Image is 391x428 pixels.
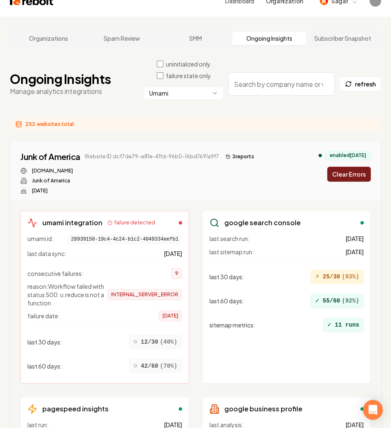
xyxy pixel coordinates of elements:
[345,234,364,243] span: [DATE]
[32,167,73,174] a: [DOMAIN_NAME]
[12,32,85,45] a: Organizations
[85,32,158,45] a: Spam Review
[10,86,111,96] p: Manage analytics integrations
[27,362,62,370] span: last 60 days :
[10,71,111,86] h1: Ongoing Insights
[232,32,306,45] a: Ongoing Insights
[342,273,359,281] span: ( 83 %)
[129,359,182,373] div: 42/60
[209,321,255,329] span: sitemap metrics :
[27,269,83,278] span: consecutive failures:
[20,167,257,174] div: Website
[27,249,66,258] span: last data sync:
[327,167,371,182] button: Clear Errors
[222,152,257,162] button: 3reports
[224,218,301,228] h3: google search console
[20,151,80,162] a: Junk of America
[363,400,383,420] div: Open Intercom Messenger
[160,338,177,346] span: ( 40 %)
[228,72,335,96] input: Search by company name or website ID
[107,289,182,300] span: INTERNAL_SERVER_ERROR
[27,234,53,244] span: umami id:
[360,221,364,224] div: enabled
[166,71,211,80] label: failure state only
[209,297,244,305] span: last 60 days :
[159,310,182,321] span: [DATE]
[209,234,250,243] span: last search run:
[114,219,155,226] span: failure detected
[311,270,364,284] div: 25/30
[179,221,182,224] div: failed
[129,335,182,349] div: 12/30
[171,268,182,279] span: 9
[85,153,219,160] span: Website ID: dcf7de79-e81e-41fd-96b0-16bd7691a9f7
[224,404,302,414] h3: google business profile
[209,273,244,281] span: last 30 days :
[159,32,232,45] a: SMM
[134,337,138,347] span: ○
[25,121,35,128] span: 253
[306,32,379,45] a: Subscriber Snapshot
[160,362,177,370] span: ( 70 %)
[134,361,138,371] span: ○
[323,318,364,332] div: 11 runs
[42,218,102,228] h3: umami integration
[345,248,364,256] span: [DATE]
[318,154,322,157] div: analytics enabled
[166,60,211,68] label: uninitialized only
[311,294,364,308] div: 55/60
[328,320,332,330] span: ✓
[360,407,364,411] div: enabled
[209,248,254,256] span: last sitemap run:
[37,121,74,128] span: websites total
[27,338,62,346] span: last 30 days :
[68,234,182,244] span: 28939150-19c4-4c24-b1c2-4049334eefb1
[27,282,107,307] span: reason: Workflow failed with status 500: u.reduce is not a function
[315,272,319,282] span: ⚡
[42,404,109,414] h3: pagespeed insights
[27,312,60,320] span: failure date:
[179,407,182,411] div: enabled
[315,296,319,306] span: ✓
[325,151,371,160] div: enabled [DATE]
[342,297,359,305] span: ( 92 %)
[164,249,182,258] span: [DATE]
[340,76,381,91] button: refresh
